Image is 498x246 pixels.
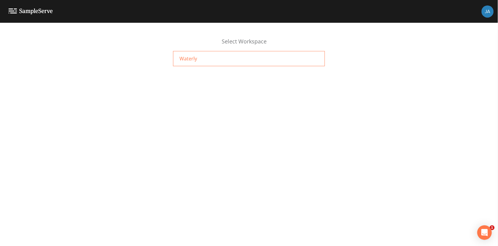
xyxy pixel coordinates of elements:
[482,5,494,18] img: 089de795997cba3e08e1c9c1191b58f5
[179,55,197,62] span: Waterly
[173,37,325,51] div: Select Workspace
[490,225,495,230] span: 1
[173,51,325,66] a: Waterly
[9,9,53,14] img: logo
[477,225,492,240] div: Open Intercom Messenger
